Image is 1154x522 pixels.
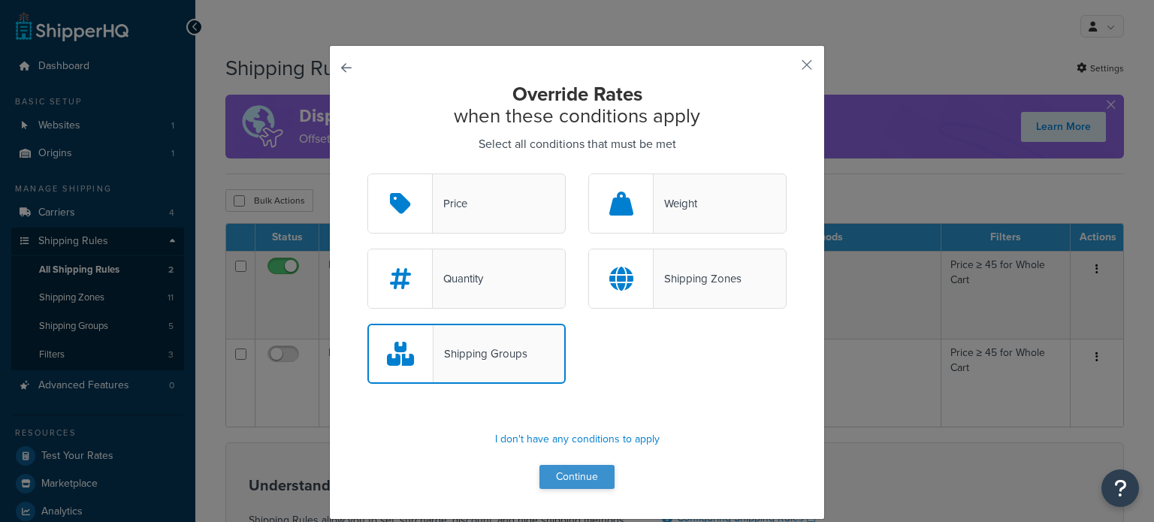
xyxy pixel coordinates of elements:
[367,134,787,155] p: Select all conditions that must be met
[433,268,483,289] div: Quantity
[434,343,527,364] div: Shipping Groups
[539,465,615,489] button: Continue
[433,193,467,214] div: Price
[654,268,742,289] div: Shipping Zones
[367,83,787,126] h2: when these conditions apply
[367,429,787,450] p: I don't have any conditions to apply
[654,193,697,214] div: Weight
[512,80,642,108] strong: Override Rates
[1101,469,1139,507] button: Open Resource Center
